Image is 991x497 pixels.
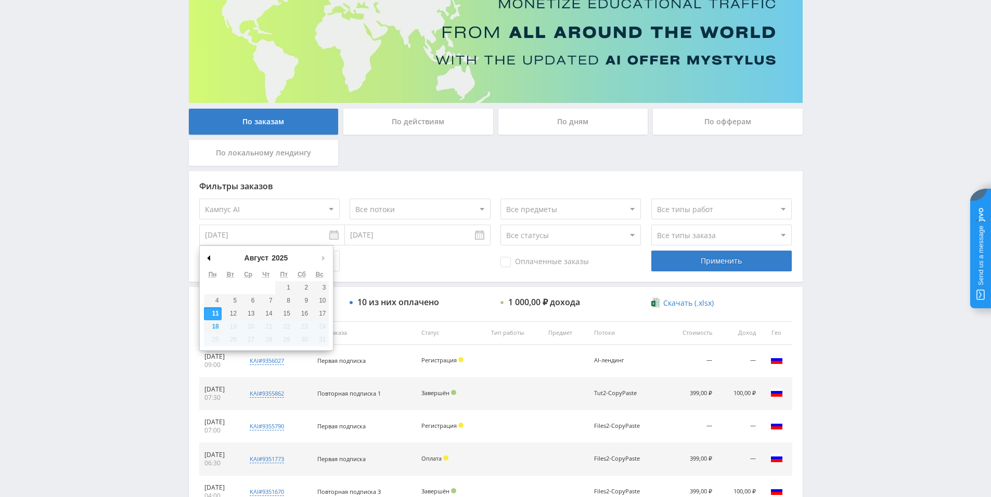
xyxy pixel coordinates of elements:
[343,109,493,135] div: По действиям
[250,389,284,398] div: kai#9355862
[421,487,449,495] span: Завершён
[317,422,366,430] span: Первая подписка
[664,345,717,377] td: —
[594,390,641,397] div: Tut2-CopyPaste
[651,251,792,271] div: Применить
[257,307,275,320] button: 14
[508,297,580,307] div: 1 000,00 ₽ дохода
[458,357,464,362] span: Холд
[416,321,486,345] th: Статус
[293,294,311,307] button: 9
[275,307,293,320] button: 15
[664,443,717,476] td: 399,00 ₽
[311,294,328,307] button: 10
[717,321,761,345] th: Доход
[199,181,792,191] div: Фильтры заказов
[317,357,366,364] span: Первая подписка
[204,483,235,492] div: [DATE]
[317,389,381,397] span: Повторная подписка 1
[222,294,239,307] button: 5
[589,321,664,345] th: Потоки
[244,271,252,278] abbr: Среда
[770,354,783,366] img: rus.png
[318,250,329,266] button: Следующий месяц
[421,356,457,364] span: Регистрация
[498,109,648,135] div: По дням
[594,357,641,364] div: AI-лендинг
[664,377,717,410] td: 399,00 ₽
[458,423,464,428] span: Холд
[761,321,792,345] th: Гео
[293,281,311,294] button: 2
[451,488,456,493] span: Подтвержден
[204,459,235,467] div: 06:30
[316,271,324,278] abbr: Воскресенье
[594,488,641,495] div: Files2-CopyPaste
[275,281,293,294] button: 1
[204,352,235,361] div: [DATE]
[239,294,257,307] button: 6
[421,389,449,397] span: Завершён
[317,455,366,463] span: Первая подписка
[594,455,641,462] div: Files2-CopyPaste
[770,419,783,431] img: rus.png
[250,488,284,496] div: kai#9351670
[717,443,761,476] td: —
[250,455,284,463] div: kai#9351773
[204,426,235,435] div: 07:00
[262,271,269,278] abbr: Четверг
[500,257,589,267] span: Оплаченные заказы
[663,299,714,307] span: Скачать (.xlsx)
[257,294,275,307] button: 7
[250,357,284,365] div: kai#9356027
[717,377,761,410] td: 100,00 ₽
[189,109,339,135] div: По заказам
[317,488,381,495] span: Повторная подписка 3
[204,451,235,459] div: [DATE]
[275,294,293,307] button: 8
[486,321,543,345] th: Тип работы
[189,140,339,166] div: По локальному лендингу
[770,452,783,464] img: rus.png
[312,321,416,345] th: Тип заказа
[204,361,235,369] div: 09:00
[594,423,641,429] div: Files2-CopyPaste
[651,298,714,308] a: Скачать (.xlsx)
[222,307,239,320] button: 12
[199,225,345,245] input: Use the arrow keys to pick a date
[250,422,284,430] div: kai#9355790
[270,250,289,266] div: 2025
[770,386,783,399] img: rus.png
[280,271,288,278] abbr: Пятница
[770,485,783,497] img: rus.png
[717,345,761,377] td: —
[204,307,222,320] button: 11
[443,455,448,461] span: Холд
[298,271,306,278] abbr: Суббота
[204,320,222,333] button: 18
[293,307,311,320] button: 16
[209,271,217,278] abbr: Понедельник
[204,394,235,402] div: 07:30
[311,281,328,294] button: 3
[204,250,214,266] button: Предыдущий месяц
[239,307,257,320] button: 13
[664,321,717,345] th: Стоимость
[311,307,328,320] button: 17
[357,297,439,307] div: 10 из них оплачено
[204,385,235,394] div: [DATE]
[664,410,717,443] td: —
[653,109,803,135] div: По офферам
[204,418,235,426] div: [DATE]
[651,297,660,308] img: xlsx
[243,250,271,266] div: Август
[421,454,442,462] span: Оплата
[204,294,222,307] button: 4
[451,390,456,395] span: Подтвержден
[421,422,457,429] span: Регистрация
[227,271,234,278] abbr: Вторник
[543,321,589,345] th: Предмет
[717,410,761,443] td: —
